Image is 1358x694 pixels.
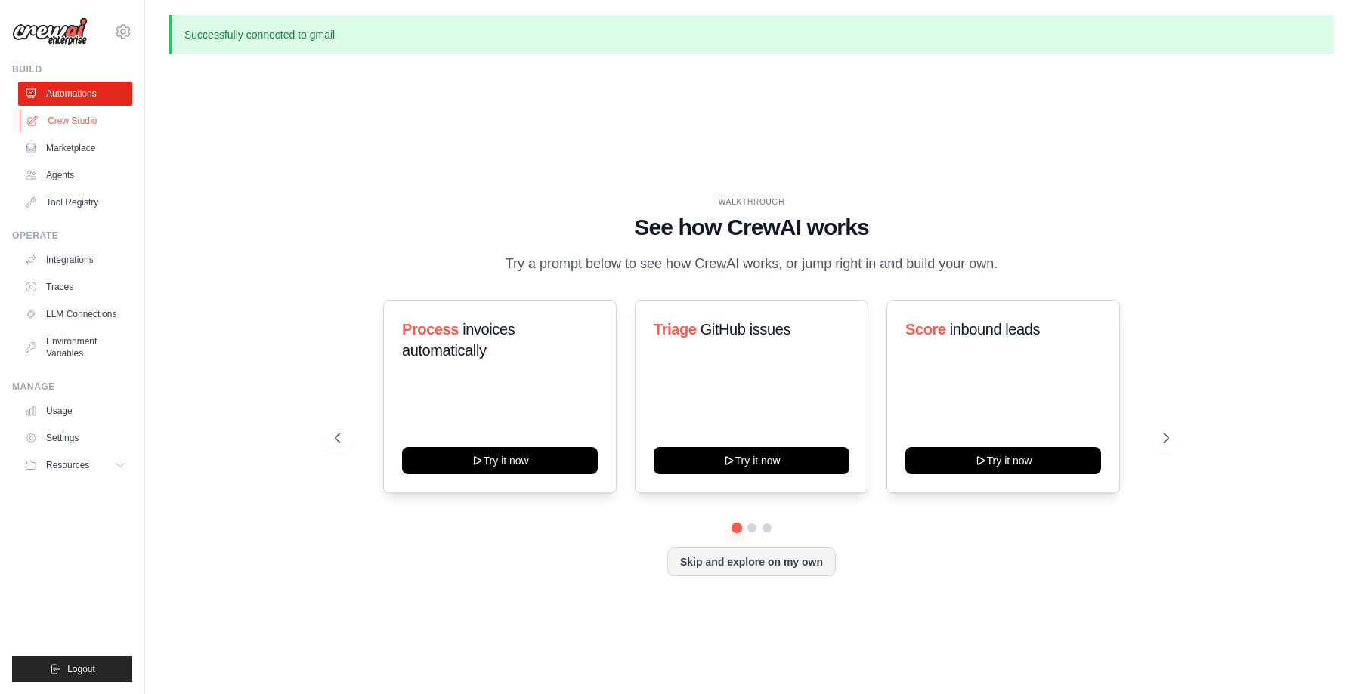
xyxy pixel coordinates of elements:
[654,321,697,338] span: Triage
[169,15,1334,54] p: Successfully connected to gmail
[12,230,132,242] div: Operate
[46,459,89,471] span: Resources
[12,17,88,46] img: Logo
[701,321,790,338] span: GitHub issues
[335,214,1169,241] h1: See how CrewAI works
[654,447,849,474] button: Try it now
[12,381,132,393] div: Manage
[20,109,134,133] a: Crew Studio
[18,399,132,423] a: Usage
[18,136,132,160] a: Marketplace
[402,447,598,474] button: Try it now
[402,321,459,338] span: Process
[667,547,836,576] button: Skip and explore on my own
[18,426,132,450] a: Settings
[18,163,132,187] a: Agents
[18,82,132,106] a: Automations
[18,190,132,214] a: Tool Registry
[335,196,1169,208] div: WALKTHROUGH
[18,453,132,477] button: Resources
[18,248,132,272] a: Integrations
[12,63,132,76] div: Build
[12,656,132,682] button: Logout
[18,275,132,299] a: Traces
[18,329,132,366] a: Environment Variables
[905,447,1101,474] button: Try it now
[18,302,132,326] a: LLM Connections
[402,321,515,359] span: invoices automatically
[905,321,946,338] span: Score
[498,253,1006,275] p: Try a prompt below to see how CrewAI works, or jump right in and build your own.
[950,321,1040,338] span: inbound leads
[67,663,95,675] span: Logout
